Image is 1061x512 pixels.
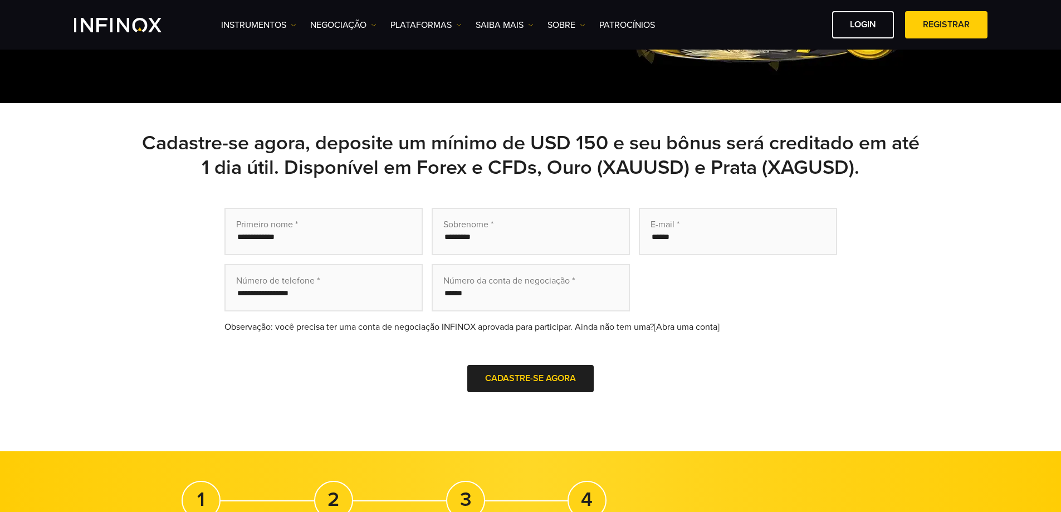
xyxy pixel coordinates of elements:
[224,320,837,334] div: Observação: você precisa ter uma conta de negociação INFINOX aprovada para participar. Ainda não ...
[485,373,576,384] span: Cadastre-se agora
[905,11,987,38] a: Registrar
[74,18,188,32] a: INFINOX Logo
[581,487,593,511] strong: 4
[460,487,472,511] strong: 3
[221,18,296,32] a: Instrumentos
[310,18,377,32] a: NEGOCIAÇÃO
[832,11,894,38] a: Login
[476,18,534,32] a: Saiba mais
[141,131,921,180] h2: Cadastre-se agora, deposite um mínimo de USD 150 e seu bônus será creditado em até 1 dia útil. Di...
[197,487,205,511] strong: 1
[654,321,720,333] a: [Abra uma conta]
[599,18,655,32] a: Patrocínios
[547,18,585,32] a: SOBRE
[327,487,339,511] strong: 2
[467,365,594,392] button: Cadastre-se agora
[390,18,462,32] a: PLATAFORMAS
